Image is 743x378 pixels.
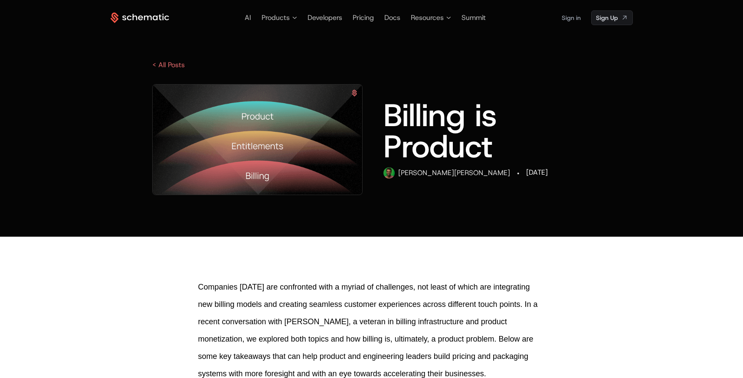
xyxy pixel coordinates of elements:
[152,60,185,69] a: < All Posts
[308,13,342,22] a: Developers
[384,13,400,22] a: Docs
[353,13,374,22] a: Pricing
[383,167,395,179] img: imagejas
[383,94,497,167] span: Billing is Product
[398,168,510,178] div: [PERSON_NAME] [PERSON_NAME]
[245,13,251,22] a: AI
[411,13,444,23] span: Resources
[526,167,548,178] div: [DATE]
[462,13,486,22] a: Summit
[517,167,519,179] div: ·
[562,11,581,25] a: Sign in
[596,13,618,22] span: Sign Up
[153,85,363,195] img: image (9)
[262,13,290,23] span: Products
[591,10,633,25] a: [object Object]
